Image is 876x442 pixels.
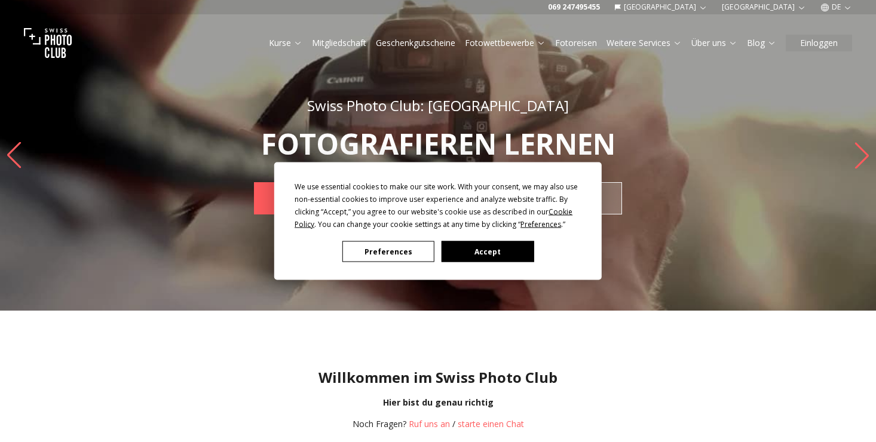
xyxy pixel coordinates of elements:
[342,241,434,262] button: Preferences
[520,219,561,229] span: Preferences
[295,207,572,229] span: Cookie Policy
[295,180,581,231] div: We use essential cookies to make our site work. With your consent, we may also use non-essential ...
[442,241,534,262] button: Accept
[274,162,602,280] div: Cookie Consent Prompt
